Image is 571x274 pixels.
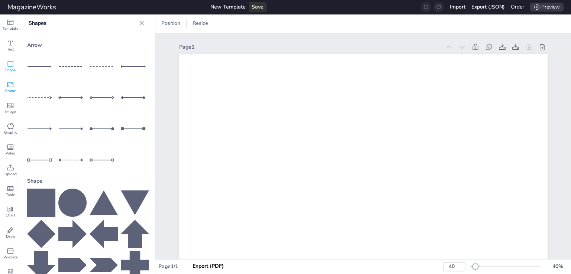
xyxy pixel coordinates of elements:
p: Shapes [29,14,136,32]
span: Upload [4,172,17,177]
span: Draw [6,234,15,239]
span: Shape [5,68,16,73]
span: Video [6,151,15,156]
div: MagazineWorks [7,2,56,13]
span: Text [7,47,14,52]
span: Resize [191,19,210,27]
span: Template [3,26,18,31]
span: Position [160,19,182,27]
span: Widgets [3,255,18,260]
span: Frame [5,88,16,94]
span: Graphic [4,130,17,135]
span: Image [5,109,16,114]
div: 40 % [549,262,567,271]
div: Save [249,2,267,12]
span: Chart [6,213,15,218]
div: Import [450,3,465,11]
div: Arrow [27,38,149,52]
div: Page 1 / 1 [158,262,311,271]
div: Export (PDF) [193,262,224,270]
a: Order [511,3,524,10]
span: Table [6,192,15,198]
div: New Template [210,3,246,11]
div: Shape [27,174,149,188]
div: Page 1 [179,43,441,51]
div: Export (JSON) [471,3,505,11]
input: Enter zoom percentage (1-500) [443,262,465,271]
div: Preview [530,3,564,12]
